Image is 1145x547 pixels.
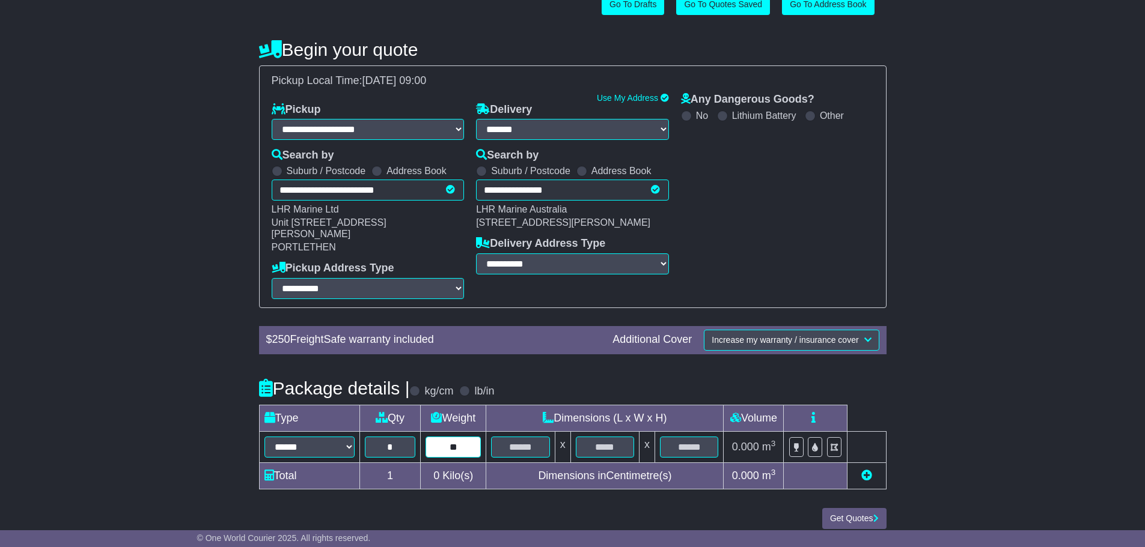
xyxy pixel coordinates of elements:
[259,462,359,489] td: Total
[486,462,724,489] td: Dimensions in Centimetre(s)
[476,149,539,162] label: Search by
[591,165,652,177] label: Address Book
[762,441,776,453] span: m
[260,333,607,346] div: $ FreightSafe warranty included
[476,237,605,250] label: Delivery Address Type
[287,165,366,177] label: Suburb / Postcode
[259,405,359,431] td: Type
[712,335,858,345] span: Increase my warranty / insurance cover
[359,405,421,431] td: Qty
[861,470,872,482] a: Add new item
[386,165,447,177] label: Address Book
[272,217,386,239] span: Unit [STREET_ADDRESS][PERSON_NAME]
[476,217,650,228] span: [STREET_ADDRESS][PERSON_NAME]
[359,462,421,489] td: 1
[696,110,708,121] label: No
[421,462,486,489] td: Kilo(s)
[476,204,567,214] span: LHR Marine Australia
[820,110,844,121] label: Other
[724,405,784,431] td: Volume
[771,468,776,477] sup: 3
[555,431,570,462] td: x
[259,40,887,59] h4: Begin your quote
[486,405,724,431] td: Dimensions (L x W x H)
[640,431,655,462] td: x
[266,74,880,88] div: Pickup Local Time:
[197,533,371,543] span: © One World Courier 2025. All rights reserved.
[704,330,879,351] button: Increase my warranty / insurance cover
[732,470,759,482] span: 0.000
[771,439,776,448] sup: 3
[597,93,658,103] a: Use My Address
[476,103,532,116] label: Delivery
[433,470,439,482] span: 0
[421,405,486,431] td: Weight
[762,470,776,482] span: m
[272,262,394,275] label: Pickup Address Type
[681,93,814,106] label: Any Dangerous Goods?
[424,385,453,398] label: kg/cm
[259,378,410,398] h4: Package details |
[822,508,887,529] button: Get Quotes
[491,165,570,177] label: Suburb / Postcode
[474,385,494,398] label: lb/in
[272,149,334,162] label: Search by
[272,333,290,345] span: 250
[272,103,321,116] label: Pickup
[272,204,339,214] span: LHR Marine Ltd
[732,441,759,453] span: 0.000
[272,242,336,252] span: PORTLETHEN
[606,333,698,346] div: Additional Cover
[362,74,427,86] span: [DATE] 09:00
[732,110,796,121] label: Lithium Battery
